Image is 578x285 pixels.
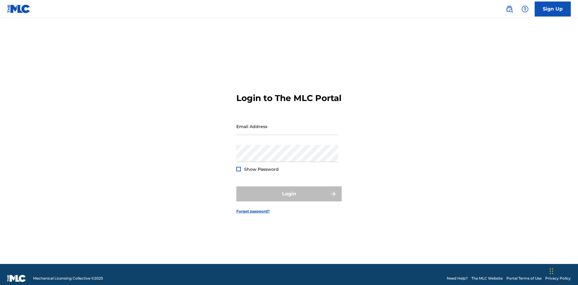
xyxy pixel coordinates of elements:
[506,5,513,13] img: search
[545,276,571,281] a: Privacy Policy
[236,209,270,214] a: Forgot password?
[33,276,103,281] span: Mechanical Licensing Collective © 2025
[535,2,571,17] a: Sign Up
[236,93,341,103] h3: Login to The MLC Portal
[244,167,279,172] span: Show Password
[7,5,30,13] img: MLC Logo
[7,275,26,282] img: logo
[506,276,542,281] a: Portal Terms of Use
[447,276,468,281] a: Need Help?
[548,256,578,285] iframe: Chat Widget
[521,5,529,13] img: help
[471,276,503,281] a: The MLC Website
[503,3,515,15] a: Public Search
[550,262,553,280] div: Drag
[519,3,531,15] div: Help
